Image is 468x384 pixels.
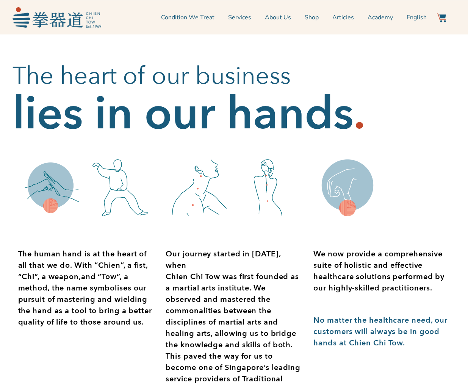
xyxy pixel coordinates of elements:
a: About Us [265,8,291,27]
span: English [407,13,427,22]
a: Services [228,8,251,27]
a: Academy [368,8,393,27]
div: Page 1 [18,248,155,328]
a: Condition We Treat [161,8,214,27]
div: Page 1 [313,315,450,349]
div: Page 1 [313,248,450,294]
a: Switch to English [407,8,427,27]
a: Shop [305,8,319,27]
a: Articles [332,8,354,27]
h2: . [354,99,365,129]
p: The human hand is at the heart of all that we do. With “Chien”, a fist, “Chi”, a weapon,and “Tow”... [18,248,155,328]
h2: The heart of our business [13,61,456,91]
nav: Menu [105,8,427,27]
img: Website Icon-03 [437,13,446,22]
p: We now provide a comprehensive suite of holistic and effective healthcare solutions performed by ... [313,248,450,294]
h2: lies in our hands [13,99,354,129]
p: No matter the healthcare need, our customers will always be in good hands at Chien Chi Tow. [313,315,450,349]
